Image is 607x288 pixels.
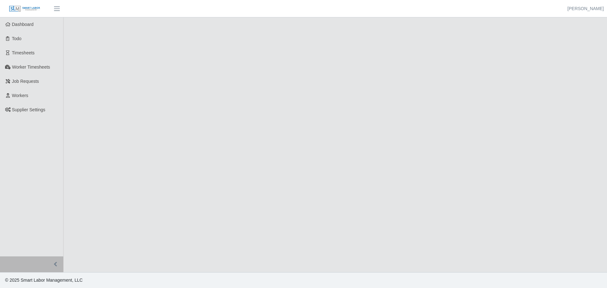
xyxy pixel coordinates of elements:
[12,64,50,70] span: Worker Timesheets
[12,93,28,98] span: Workers
[9,5,40,12] img: SLM Logo
[12,79,39,84] span: Job Requests
[12,22,34,27] span: Dashboard
[12,36,21,41] span: Todo
[567,5,604,12] a: [PERSON_NAME]
[12,107,46,112] span: Supplier Settings
[5,278,83,283] span: © 2025 Smart Labor Management, LLC
[12,50,35,55] span: Timesheets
